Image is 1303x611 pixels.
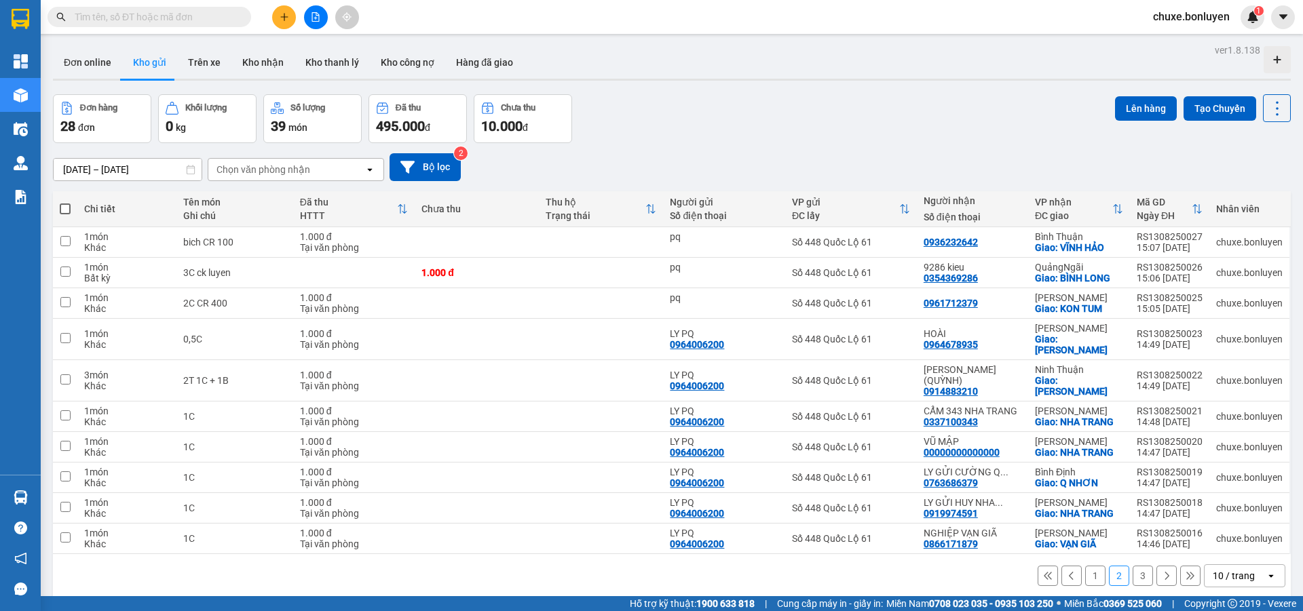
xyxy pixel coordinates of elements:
[1216,203,1283,214] div: Nhân viên
[300,477,408,488] div: Tại văn phòng
[421,267,532,278] div: 1.000 đ
[300,497,408,508] div: 1.000 đ
[1137,447,1203,458] div: 14:47 [DATE]
[1264,46,1291,73] div: Tạo kho hàng mới
[670,210,778,221] div: Số điện thoại
[546,210,645,221] div: Trạng thái
[54,159,202,180] input: Select a date range.
[300,447,408,458] div: Tại văn phòng
[1216,411,1283,422] div: chuxe.bonluyen
[777,596,883,611] span: Cung cấp máy in - giấy in:
[84,416,169,427] div: Khác
[84,528,169,538] div: 1 món
[1057,601,1061,606] span: ⚪️
[1216,441,1283,452] div: chuxe.bonluyen
[1271,5,1295,29] button: caret-down
[1216,334,1283,344] div: chuxe.bonluyen
[84,508,169,519] div: Khác
[84,467,169,477] div: 1 món
[84,339,169,350] div: Khác
[1172,596,1174,611] span: |
[183,237,286,248] div: bich CR 100
[670,339,724,350] div: 0964006200
[1035,538,1123,549] div: Giao: VẠN GIÃ
[792,210,899,221] div: ĐC lấy
[1137,370,1203,380] div: RS1308250022
[300,303,408,314] div: Tại văn phòng
[1216,237,1283,248] div: chuxe.bonluyen
[1184,96,1256,121] button: Tạo Chuyến
[1137,380,1203,391] div: 14:49 [DATE]
[1266,570,1277,581] svg: open
[670,197,778,208] div: Người gửi
[785,191,917,227] th: Toggle SortBy
[1137,416,1203,427] div: 14:48 [DATE]
[792,197,899,208] div: VP gửi
[176,122,186,133] span: kg
[53,46,122,79] button: Đơn online
[84,273,169,283] div: Bất kỳ
[924,339,978,350] div: 0964678935
[75,9,235,24] input: Tìm tên, số ĐT hoặc mã đơn
[14,583,27,595] span: message
[924,528,1021,538] div: NGHIỆP VẠN GIÃ
[12,9,29,29] img: logo-vxr
[670,436,778,447] div: LY PQ
[1028,191,1130,227] th: Toggle SortBy
[924,195,1021,206] div: Người nhận
[1216,502,1283,513] div: chuxe.bonluyen
[56,12,66,22] span: search
[300,210,397,221] div: HTTT
[886,596,1053,611] span: Miền Nam
[84,370,169,380] div: 3 món
[995,497,1003,508] span: ...
[84,538,169,549] div: Khác
[924,508,978,519] div: 0919974591
[183,267,286,278] div: 3C ck luyen
[670,497,778,508] div: LY PQ
[84,328,169,339] div: 1 món
[300,339,408,350] div: Tại văn phòng
[183,533,286,544] div: 1C
[670,508,724,519] div: 0964006200
[1137,436,1203,447] div: RS1308250020
[300,406,408,416] div: 1.000 đ
[293,191,415,227] th: Toggle SortBy
[924,406,1021,416] div: CẨM 343 NHA TRANG
[445,46,524,79] button: Hàng đã giao
[1137,467,1203,477] div: RS1308250019
[1137,528,1203,538] div: RS1308250016
[1035,375,1123,397] div: Giao: PHAN RANG
[1000,467,1008,477] span: ...
[924,328,1021,339] div: HOÀI
[765,596,767,611] span: |
[14,190,28,204] img: solution-icon
[1035,273,1123,283] div: Giao: BÌNH LONG
[1137,538,1203,549] div: 14:46 [DATE]
[1035,508,1123,519] div: Giao: NHA TRANG
[924,273,978,283] div: 0354369286
[14,552,27,565] span: notification
[1035,242,1123,253] div: Giao: VĨNH HẢO
[1137,262,1203,273] div: RS1308250026
[231,46,295,79] button: Kho nhận
[1137,508,1203,519] div: 14:47 [DATE]
[311,12,320,22] span: file-add
[474,94,572,143] button: Chưa thu10.000đ
[670,477,724,488] div: 0964006200
[924,262,1021,273] div: 9286 kieu
[183,375,286,386] div: 2T 1C + 1B
[300,467,408,477] div: 1.000 đ
[183,210,286,221] div: Ghi chú
[630,596,755,611] span: Hỗ trợ kỹ thuật:
[84,262,169,273] div: 1 món
[792,472,910,483] div: Số 448 Quốc Lộ 61
[1216,298,1283,309] div: chuxe.bonluyen
[670,380,724,391] div: 0964006200
[1035,528,1123,538] div: [PERSON_NAME]
[792,375,910,386] div: Số 448 Quốc Lộ 61
[84,436,169,447] div: 1 món
[376,118,425,134] span: 495.000
[370,46,445,79] button: Kho công nợ
[183,298,286,309] div: 2C CR 400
